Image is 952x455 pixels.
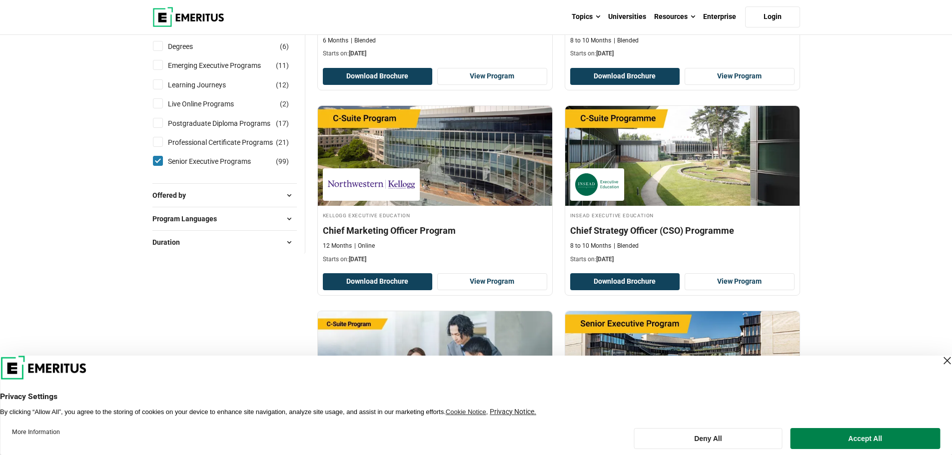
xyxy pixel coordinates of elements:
[570,211,795,219] h4: INSEAD Executive Education
[152,190,194,201] span: Offered by
[614,36,639,45] p: Blended
[323,273,433,290] button: Download Brochure
[570,68,680,85] button: Download Brochure
[437,273,547,290] a: View Program
[323,68,433,85] button: Download Brochure
[745,6,800,27] a: Login
[278,157,286,165] span: 99
[323,242,352,250] p: 12 Months
[282,100,286,108] span: 2
[354,242,375,250] p: Online
[596,256,614,263] span: [DATE]
[168,60,281,71] a: Emerging Executive Programs
[565,106,800,206] img: Chief Strategy Officer (CSO) Programme | Online Leadership Course
[152,188,297,203] button: Offered by
[570,224,795,237] h4: Chief Strategy Officer (CSO) Programme
[349,256,366,263] span: [DATE]
[318,106,552,269] a: Digital Marketing Course by Kellogg Executive Education - October 14, 2025 Kellogg Executive Educ...
[168,98,254,109] a: Live Online Programs
[152,235,297,250] button: Duration
[570,242,611,250] p: 8 to 10 Months
[570,49,795,58] p: Starts on:
[152,237,188,248] span: Duration
[685,273,795,290] a: View Program
[323,36,348,45] p: 6 Months
[168,137,293,148] a: Professional Certificate Programs
[276,79,289,90] span: ( )
[152,211,297,226] button: Program Languages
[168,118,290,129] a: Postgraduate Diploma Programs
[323,224,547,237] h4: Chief Marketing Officer Program
[570,273,680,290] button: Download Brochure
[328,173,415,196] img: Kellogg Executive Education
[318,311,552,411] img: Chief Executive Officer (CEO) Program | Online Leadership Course
[570,36,611,45] p: 8 to 10 Months
[168,79,246,90] a: Learning Journeys
[152,213,225,224] span: Program Languages
[565,311,800,411] img: Executive Program for Energy Leaders | Online Leadership Course
[351,36,376,45] p: Blended
[349,50,366,57] span: [DATE]
[278,119,286,127] span: 17
[280,98,289,109] span: ( )
[437,68,547,85] a: View Program
[278,138,286,146] span: 21
[685,68,795,85] a: View Program
[282,42,286,50] span: 6
[168,156,271,167] a: Senior Executive Programs
[276,156,289,167] span: ( )
[596,50,614,57] span: [DATE]
[318,106,552,206] img: Chief Marketing Officer Program | Online Digital Marketing Course
[278,61,286,69] span: 11
[575,173,619,196] img: INSEAD Executive Education
[614,242,639,250] p: Blended
[280,41,289,52] span: ( )
[278,81,286,89] span: 12
[565,106,800,269] a: Leadership Course by INSEAD Executive Education - October 14, 2025 INSEAD Executive Education INS...
[276,137,289,148] span: ( )
[276,118,289,129] span: ( )
[323,49,547,58] p: Starts on:
[276,60,289,71] span: ( )
[323,211,547,219] h4: Kellogg Executive Education
[168,41,213,52] a: Degrees
[323,255,547,264] p: Starts on:
[570,255,795,264] p: Starts on:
